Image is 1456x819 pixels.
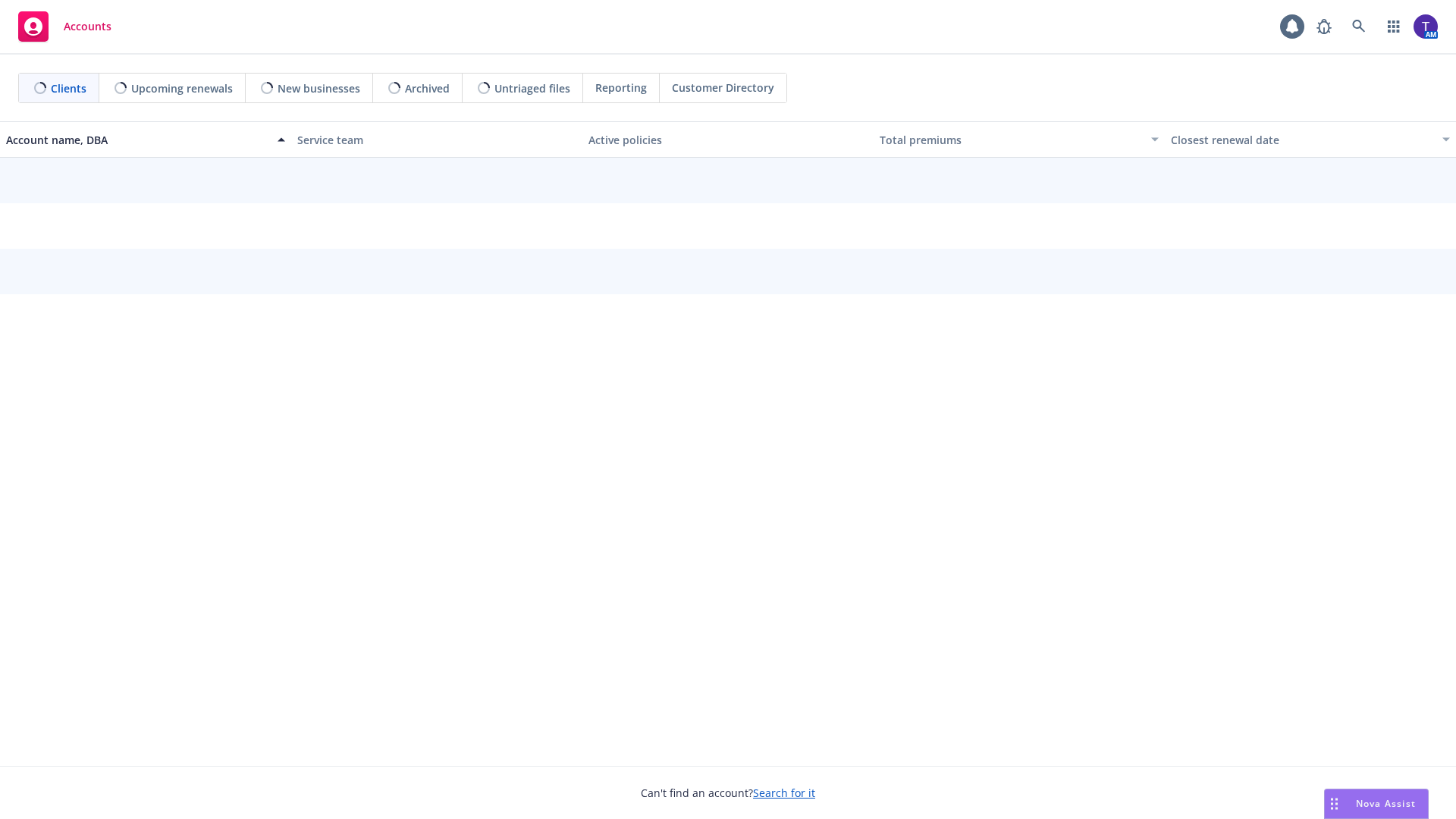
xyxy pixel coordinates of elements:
span: Clients [51,80,86,96]
a: Report a Bug [1309,11,1339,42]
a: Accounts [12,5,118,48]
div: Active policies [588,132,868,148]
button: Closest renewal date [1165,121,1456,158]
button: Active policies [582,121,874,158]
div: Drag to move [1325,789,1344,818]
span: Customer Directory [672,80,774,96]
a: Switch app [1379,11,1409,42]
span: Untriaged files [494,80,570,96]
div: Account name, DBA [6,132,268,148]
span: New businesses [278,80,360,96]
a: Search for it [753,786,815,800]
div: Service team [297,132,576,148]
a: Search [1344,11,1374,42]
button: Total premiums [874,121,1165,158]
button: Nova Assist [1324,789,1429,819]
img: photo [1414,14,1438,39]
span: Reporting [595,80,647,96]
span: Can't find an account? [641,785,815,801]
span: Accounts [64,20,111,33]
span: Archived [405,80,450,96]
div: Closest renewal date [1171,132,1433,148]
span: Nova Assist [1356,797,1416,810]
button: Service team [291,121,582,158]
span: Upcoming renewals [131,80,233,96]
div: Total premiums [880,132,1142,148]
